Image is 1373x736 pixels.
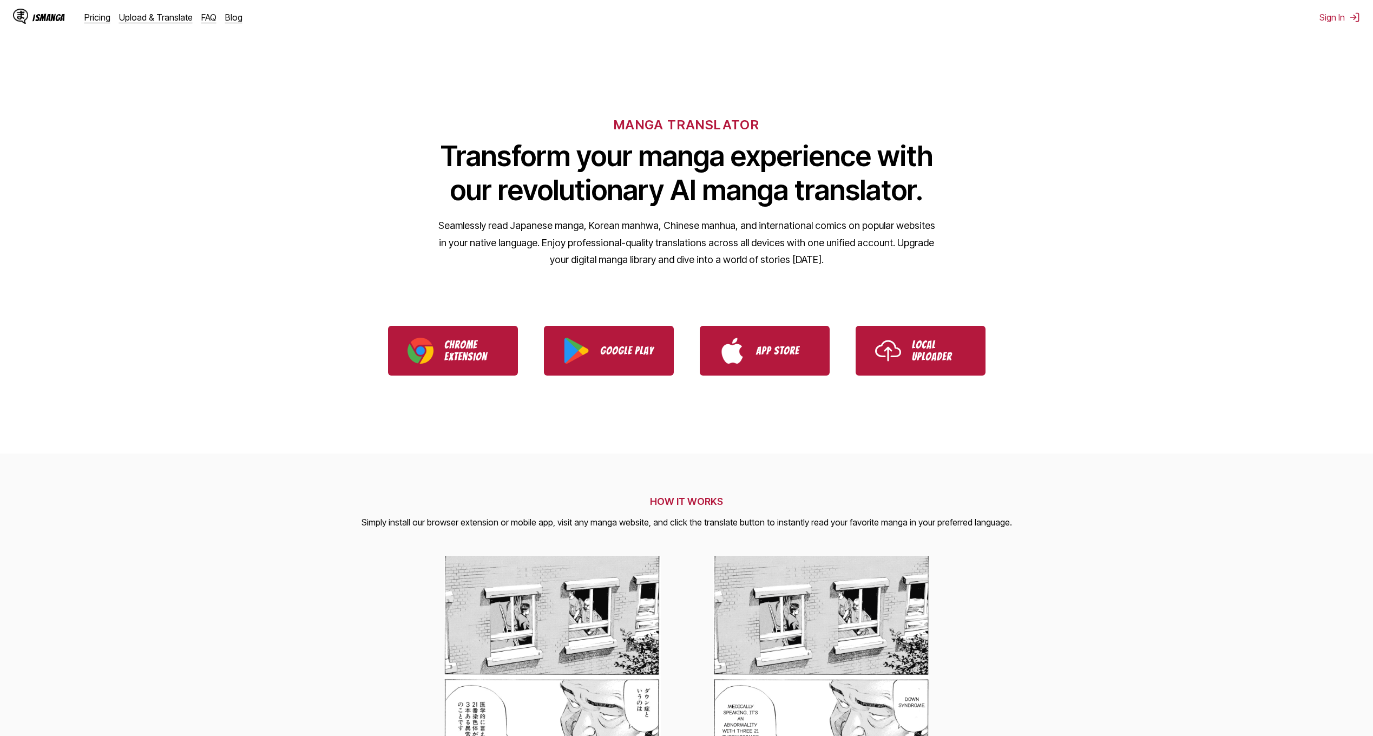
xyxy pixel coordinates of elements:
a: Pricing [84,12,110,23]
a: FAQ [201,12,216,23]
a: Download IsManga from Google Play [544,326,674,376]
img: Google Play logo [563,338,589,364]
a: IsManga LogoIsManga [13,9,84,26]
h2: HOW IT WORKS [362,496,1012,507]
p: Seamlessly read Japanese manga, Korean manhwa, Chinese manhua, and international comics on popula... [438,217,936,268]
img: Chrome logo [408,338,433,364]
button: Sign In [1319,12,1360,23]
div: IsManga [32,12,65,23]
img: IsManga Logo [13,9,28,24]
p: App Store [756,345,810,357]
img: App Store logo [719,338,745,364]
a: Use IsManga Local Uploader [856,326,986,376]
h6: MANGA TRANSLATOR [614,117,759,133]
p: Simply install our browser extension or mobile app, visit any manga website, and click the transl... [362,516,1012,530]
a: Download IsManga from App Store [700,326,830,376]
a: Upload & Translate [119,12,193,23]
p: Google Play [600,345,654,357]
a: Download IsManga Chrome Extension [388,326,518,376]
img: Sign out [1349,12,1360,23]
p: Local Uploader [912,339,966,363]
h1: Transform your manga experience with our revolutionary AI manga translator. [438,139,936,207]
p: Chrome Extension [444,339,498,363]
a: Blog [225,12,242,23]
img: Upload icon [875,338,901,364]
